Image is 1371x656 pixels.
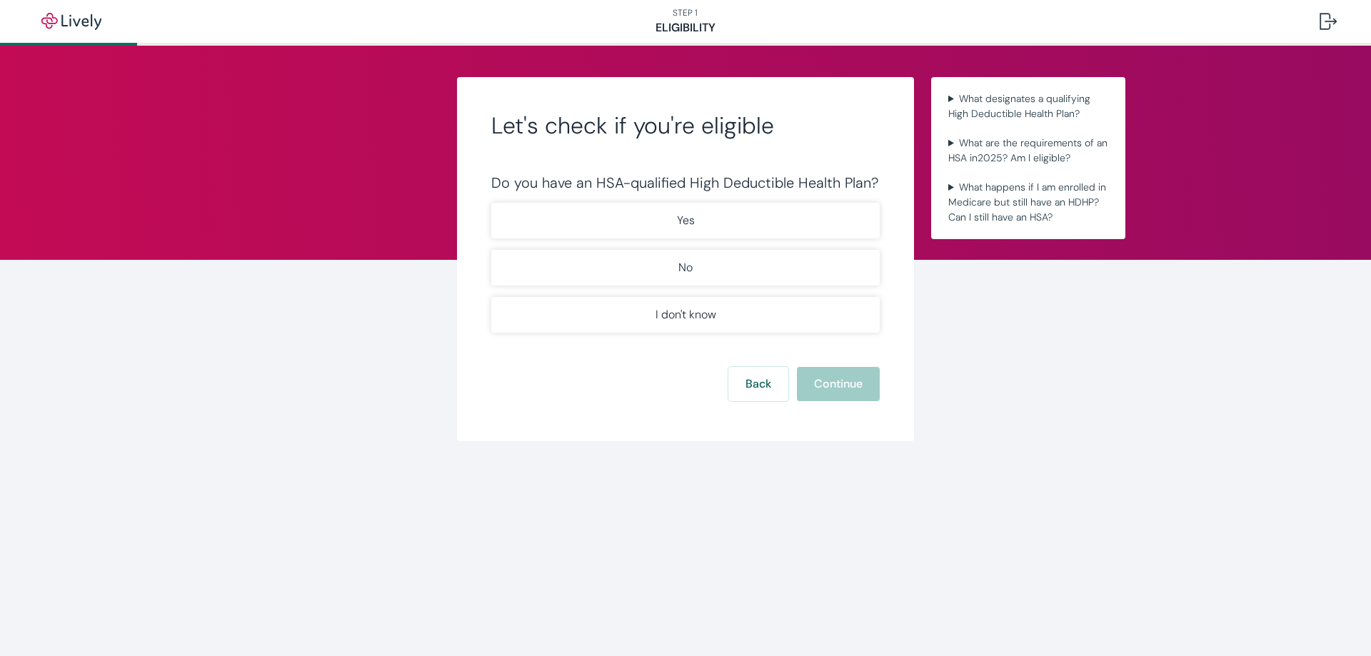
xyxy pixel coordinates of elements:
img: Lively [31,13,111,30]
p: I don't know [656,306,716,323]
button: Yes [491,203,880,238]
h2: Let's check if you're eligible [491,111,880,140]
button: I don't know [491,297,880,333]
summary: What are the requirements of an HSA in2025? Am I eligible? [943,133,1114,168]
div: Do you have an HSA-qualified High Deductible Health Plan? [491,174,880,191]
button: Back [728,367,788,401]
p: No [678,259,693,276]
summary: What happens if I am enrolled in Medicare but still have an HDHP? Can I still have an HSA? [943,177,1114,228]
button: Log out [1308,4,1348,39]
summary: What designates a qualifying High Deductible Health Plan? [943,89,1114,124]
button: No [491,250,880,286]
p: Yes [677,212,695,229]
